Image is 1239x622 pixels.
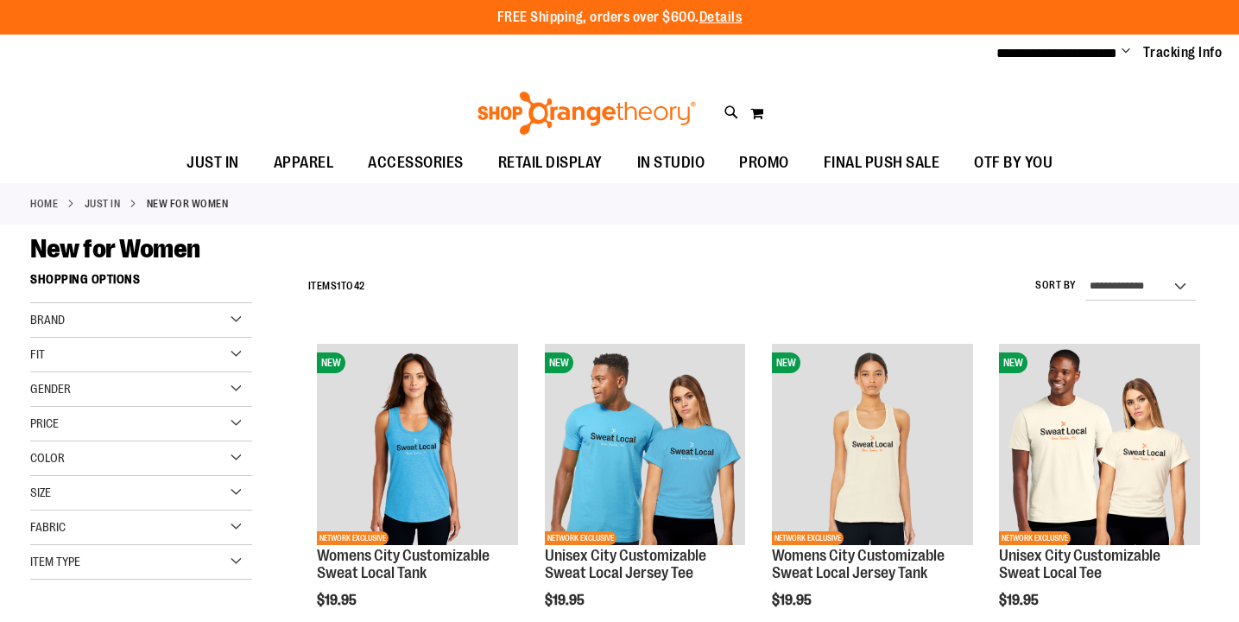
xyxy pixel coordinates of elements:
span: IN STUDIO [637,143,705,182]
a: Womens City Customizable Sweat Local Tank [317,547,490,581]
a: City Customizable Jersey Racerback TankNEWNETWORK EXCLUSIVE [772,344,973,548]
a: ACCESSORIES [351,143,481,183]
a: APPAREL [256,143,351,183]
span: Item Type [30,555,80,568]
a: Unisex City Customizable Sweat Local Tee [999,547,1160,581]
span: $19.95 [999,593,1041,608]
label: Sort By [1035,278,1077,293]
img: City Customizable Jersey Racerback Tank [772,344,973,545]
span: 1 [337,280,341,292]
button: Account menu [1122,44,1130,61]
a: Womens City Customizable Sweat Local Jersey Tank [772,547,945,581]
a: Unisex City Customizable Fine Jersey TeeNEWNETWORK EXCLUSIVE [545,344,746,548]
span: PROMO [739,143,789,182]
a: Unisex City Customizable Sweat Local Jersey Tee [545,547,706,581]
span: Color [30,451,65,465]
span: $19.95 [545,593,587,608]
span: NEW [999,352,1027,373]
img: Shop Orangetheory [475,92,699,135]
img: City Customizable Perfect Racerback Tank [317,344,518,545]
a: Details [699,10,743,25]
span: NEW [772,352,800,373]
span: Fit [30,347,45,361]
span: NETWORK EXCLUSIVE [999,531,1071,545]
span: OTF BY YOU [974,143,1053,182]
img: Unisex City Customizable Fine Jersey Tee [545,344,746,545]
span: New for Women [30,234,200,263]
a: IN STUDIO [620,143,723,183]
strong: Shopping Options [30,264,252,303]
span: JUST IN [186,143,239,182]
span: 42 [354,280,365,292]
h2: Items to [308,273,365,300]
a: OTF BY YOU [957,143,1070,183]
span: NEW [317,352,345,373]
a: Tracking Info [1143,43,1223,62]
span: Size [30,486,51,499]
a: JUST IN [169,143,256,182]
span: Fabric [30,520,66,534]
p: FREE Shipping, orders over $600. [497,8,743,28]
span: NETWORK EXCLUSIVE [317,531,389,545]
img: Image of Unisex City Customizable Very Important Tee [999,344,1200,545]
span: APPAREL [274,143,334,182]
a: Image of Unisex City Customizable Very Important TeeNEWNETWORK EXCLUSIVE [999,344,1200,548]
span: Gender [30,382,71,396]
span: NETWORK EXCLUSIVE [545,531,616,545]
span: $19.95 [772,593,814,608]
strong: New for Women [147,196,229,212]
a: RETAIL DISPLAY [481,143,620,183]
span: Brand [30,313,65,327]
span: ACCESSORIES [368,143,464,182]
a: Home [30,196,58,212]
span: NETWORK EXCLUSIVE [772,531,844,545]
a: City Customizable Perfect Racerback TankNEWNETWORK EXCLUSIVE [317,344,518,548]
span: Price [30,416,59,430]
span: NEW [545,352,573,373]
span: $19.95 [317,593,359,608]
a: PROMO [722,143,806,183]
span: FINAL PUSH SALE [824,143,940,182]
a: JUST IN [85,196,121,212]
span: RETAIL DISPLAY [498,143,603,182]
a: FINAL PUSH SALE [806,143,958,183]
